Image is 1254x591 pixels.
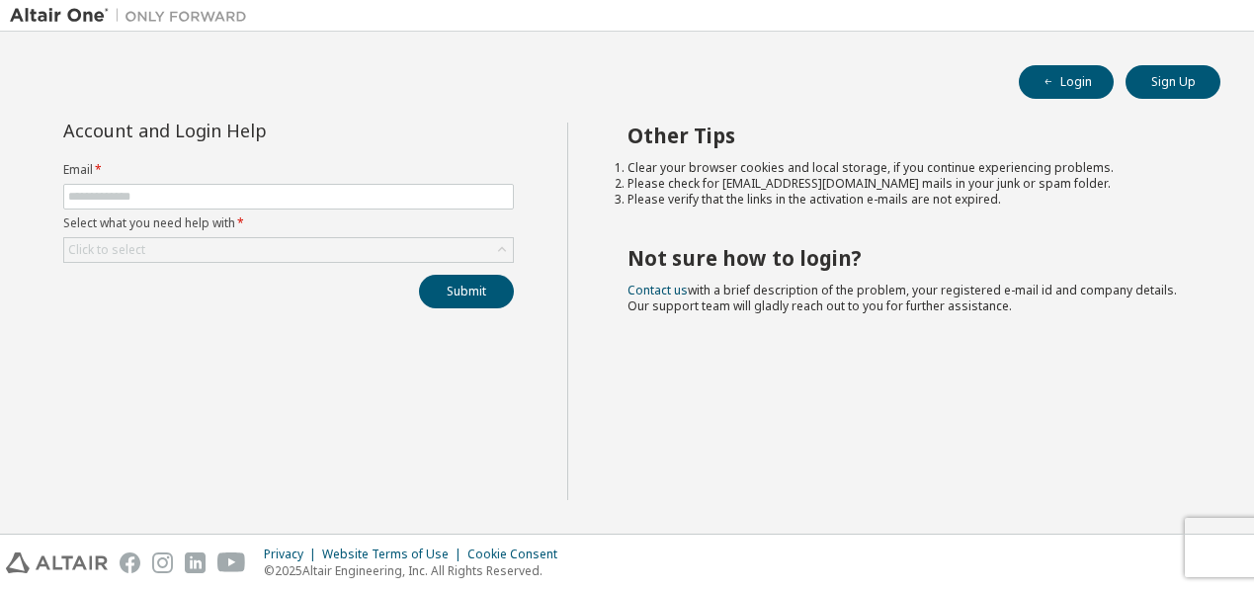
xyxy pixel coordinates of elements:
[64,238,513,262] div: Click to select
[68,242,145,258] div: Click to select
[217,552,246,573] img: youtube.svg
[627,123,1185,148] h2: Other Tips
[63,123,424,138] div: Account and Login Help
[185,552,206,573] img: linkedin.svg
[419,275,514,308] button: Submit
[627,160,1185,176] li: Clear your browser cookies and local storage, if you continue experiencing problems.
[467,547,569,562] div: Cookie Consent
[152,552,173,573] img: instagram.svg
[264,547,322,562] div: Privacy
[322,547,467,562] div: Website Terms of Use
[627,245,1185,271] h2: Not sure how to login?
[627,282,688,298] a: Contact us
[63,215,514,231] label: Select what you need help with
[1019,65,1114,99] button: Login
[627,192,1185,208] li: Please verify that the links in the activation e-mails are not expired.
[264,562,569,579] p: © 2025 Altair Engineering, Inc. All Rights Reserved.
[63,162,514,178] label: Email
[627,176,1185,192] li: Please check for [EMAIL_ADDRESS][DOMAIN_NAME] mails in your junk or spam folder.
[6,552,108,573] img: altair_logo.svg
[627,282,1177,314] span: with a brief description of the problem, your registered e-mail id and company details. Our suppo...
[10,6,257,26] img: Altair One
[120,552,140,573] img: facebook.svg
[1126,65,1220,99] button: Sign Up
